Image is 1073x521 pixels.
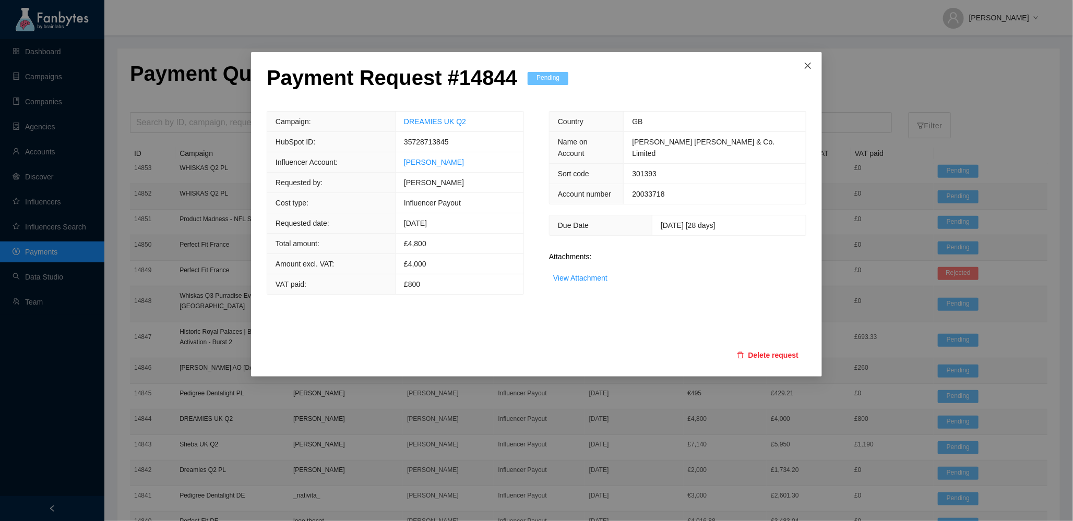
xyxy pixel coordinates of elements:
span: Account number [558,190,611,198]
a: [PERSON_NAME] [404,158,464,166]
span: Total amount: [276,239,319,248]
span: Sort code [558,169,589,178]
span: [PERSON_NAME] [404,178,464,187]
span: Requested by: [276,178,323,187]
a: DREAMIES UK Q2 [404,117,466,126]
span: [PERSON_NAME] [PERSON_NAME] & Co. Limited [632,138,774,157]
span: [DATE] [28 days] [661,221,716,229]
span: Name on Account [558,138,588,157]
span: close [804,62,812,70]
span: Influencer Payout [404,199,461,207]
span: £800 [404,280,420,288]
p: Payment Request # 14844 [267,65,517,90]
span: Due Date [558,221,589,229]
button: Close [794,52,822,80]
span: £ 4,800 [404,239,426,248]
span: £4,000 [404,260,426,268]
span: Pending [528,72,568,85]
span: [DATE] [404,219,427,227]
span: Influencer Account: [276,158,338,166]
span: Country [558,117,583,126]
span: HubSpot ID: [276,138,315,146]
span: delete [737,352,744,360]
span: 20033718 [632,190,664,198]
span: Campaign: [276,117,311,126]
span: Requested date: [276,219,329,227]
span: GB [632,117,642,126]
span: Delete request [748,349,798,361]
span: VAT paid: [276,280,306,288]
span: Cost type: [276,199,308,207]
span: 35728713845 [404,138,449,146]
span: Amount excl. VAT: [276,260,334,268]
a: View Attachment [553,274,607,282]
button: deleteDelete request [729,347,806,364]
span: 301393 [632,169,657,178]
